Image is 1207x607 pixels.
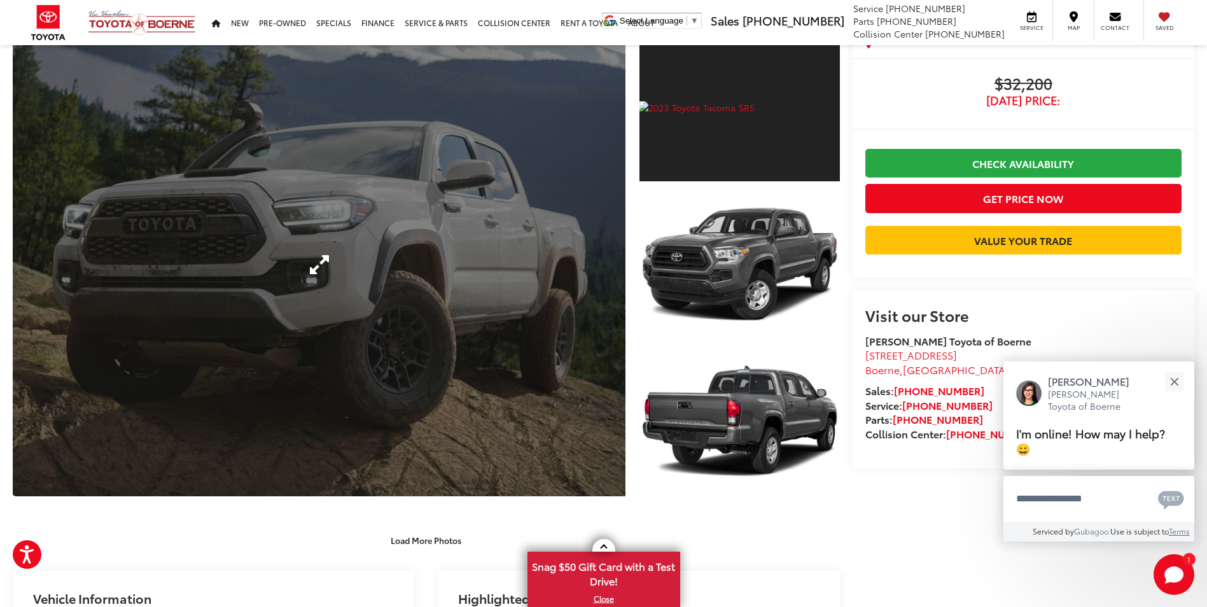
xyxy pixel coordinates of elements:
[865,184,1182,213] button: Get Price Now
[33,591,151,605] h2: Vehicle Information
[1059,24,1087,32] span: Map
[639,32,839,183] a: Expand Photo 1
[865,383,984,398] strong: Sales:
[1150,24,1178,32] span: Saved
[886,2,965,15] span: [PHONE_NUMBER]
[865,347,957,362] span: [STREET_ADDRESS]
[893,412,983,426] a: [PHONE_NUMBER]
[1074,526,1110,536] a: Gubagoo.
[865,362,1040,377] span: ,
[1169,526,1190,536] a: Terms
[1003,361,1194,541] div: Close[PERSON_NAME][PERSON_NAME] Toyota of BoerneI'm online! How may I help? 😀Type your messageCha...
[865,226,1182,255] a: Value Your Trade
[743,12,844,29] span: [PHONE_NUMBER]
[690,16,699,25] span: ▼
[865,398,993,412] strong: Service:
[865,347,1040,377] a: [STREET_ADDRESS] Boerne,[GEOGRAPHIC_DATA] 78006
[1003,476,1194,522] textarea: Type your message
[903,362,1009,377] span: [GEOGRAPHIC_DATA]
[458,591,585,605] h2: Highlighted Features
[1017,24,1046,32] span: Service
[620,16,683,25] span: Select Language
[865,149,1182,178] a: Check Availability
[639,346,839,496] a: Expand Photo 3
[1187,556,1190,562] span: 1
[865,362,900,377] span: Boerne
[865,426,1036,441] strong: Collision Center:
[13,32,625,496] a: Expand Photo 0
[853,2,883,15] span: Service
[638,188,842,341] img: 2023 Toyota Tacoma SR5
[865,412,983,426] strong: Parts:
[1101,24,1129,32] span: Contact
[925,27,1005,40] span: [PHONE_NUMBER]
[1154,554,1194,595] button: Toggle Chat Window
[1154,484,1188,513] button: Chat with SMS
[853,27,923,40] span: Collision Center
[877,15,956,27] span: [PHONE_NUMBER]
[1158,489,1184,510] svg: Text
[88,10,196,36] img: Vic Vaughan Toyota of Boerne
[865,75,1182,94] span: $32,200
[1161,368,1188,395] button: Close
[638,101,842,114] img: 2023 Toyota Tacoma SR5
[1048,374,1142,388] p: [PERSON_NAME]
[853,15,874,27] span: Parts
[529,553,679,592] span: Snag $50 Gift Card with a Test Drive!
[894,383,984,398] a: [PHONE_NUMBER]
[1154,554,1194,595] svg: Start Chat
[639,190,839,340] a: Expand Photo 2
[902,398,993,412] a: [PHONE_NUMBER]
[711,12,739,29] span: Sales
[1033,526,1074,536] span: Serviced by
[865,94,1182,107] span: [DATE] Price:
[382,529,470,551] button: Load More Photos
[638,345,842,498] img: 2023 Toyota Tacoma SR5
[1016,424,1165,457] span: I'm online! How may I help? 😀
[1048,388,1142,413] p: [PERSON_NAME] Toyota of Boerne
[1110,526,1169,536] span: Use is subject to
[946,426,1036,441] a: [PHONE_NUMBER]
[865,333,1031,348] strong: [PERSON_NAME] Toyota of Boerne
[865,307,1182,323] h2: Visit our Store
